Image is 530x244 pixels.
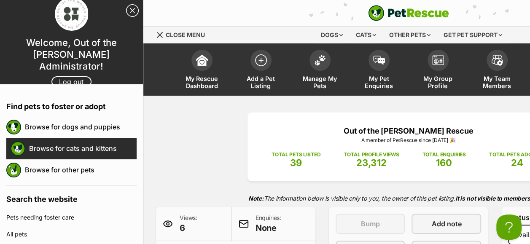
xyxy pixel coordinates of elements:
span: My Team Members [478,75,516,89]
div: Cats [350,27,382,43]
span: Add a Pet Listing [242,75,280,89]
a: Browse for cats and kittens [29,139,137,157]
img: petrescue logo [11,141,25,156]
p: TOTAL PETS LISTED [272,151,320,158]
a: My Team Members [468,46,527,96]
span: 24 [511,157,523,168]
p: Views: [180,214,197,234]
h4: Find pets to foster or adopt [6,93,137,116]
p: Enquiries: [256,214,281,234]
span: 23,312 [356,157,386,168]
button: Bump [336,214,405,234]
p: TOTAL ENQUIRIES [422,151,465,158]
span: Bump [361,219,380,229]
a: Log out [51,76,91,87]
a: My Rescue Dashboard [172,46,231,96]
span: My Pet Enquiries [360,75,398,89]
div: Dogs [315,27,349,43]
span: 39 [290,157,302,168]
img: group-profile-icon-3fa3cf56718a62981997c0bc7e787c4b2cf8bcc04b72c1350f741eb67cf2f40e.svg [432,55,444,65]
p: TOTAL PROFILE VIEWS [344,151,399,158]
a: All pets [6,226,137,243]
img: petrescue logo [6,120,21,134]
a: My Group Profile [409,46,468,96]
img: logo-cat-932fe2b9b8326f06289b0f2fb663e598f794de774fb13d1741a6617ecf9a85b4.svg [368,5,449,21]
img: add-pet-listing-icon-0afa8454b4691262ce3f59096e99ab1cd57d4a30225e0717b998d2c9b9846f56.svg [255,54,267,66]
div: Get pet support [438,27,508,43]
span: None [256,222,281,234]
img: dashboard-icon-eb2f2d2d3e046f16d808141f083e7271f6b2e854fb5c12c21221c1fb7104beca.svg [196,54,208,66]
img: team-members-icon-5396bd8760b3fe7c0b43da4ab00e1e3bb1a5d9ba89233759b79545d2d3fc5d0d.svg [491,55,503,66]
span: Close menu [166,31,205,38]
span: My Group Profile [419,75,457,89]
a: Close Sidebar [126,4,139,17]
a: Browse for dogs and puppies [25,118,137,136]
iframe: Help Scout Beacon - Open [496,215,522,240]
img: pet-enquiries-icon-7e3ad2cf08bfb03b45e93fb7055b45f3efa6380592205ae92323e6603595dc1f.svg [373,56,385,65]
a: Manage My Pets [291,46,350,96]
span: Add note [431,219,461,229]
img: manage-my-pets-icon-02211641906a0b7f246fdf0571729dbe1e7629f14944591b6c1af311fb30b64b.svg [314,55,326,66]
span: 6 [180,222,197,234]
div: Other pets [383,27,436,43]
h4: Search the website [6,185,137,209]
a: My Pet Enquiries [350,46,409,96]
a: Pets needing foster care [6,209,137,226]
strong: Note: [248,195,264,202]
a: Browse for other pets [25,161,137,179]
a: Add a Pet Listing [231,46,291,96]
span: My Rescue Dashboard [183,75,221,89]
a: PetRescue [368,5,449,21]
img: petrescue logo [6,163,21,177]
a: Add note [412,214,481,234]
span: 160 [436,157,452,168]
span: Manage My Pets [301,75,339,89]
a: Menu [156,27,211,42]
